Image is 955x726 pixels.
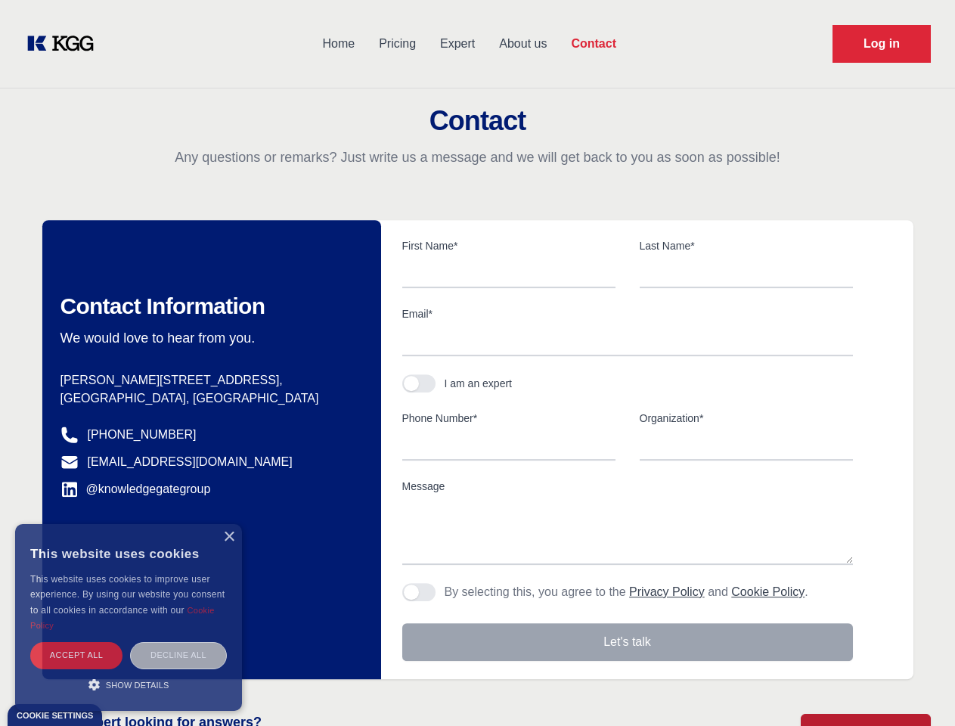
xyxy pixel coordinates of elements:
a: [EMAIL_ADDRESS][DOMAIN_NAME] [88,453,293,471]
p: [PERSON_NAME][STREET_ADDRESS], [60,371,357,389]
p: We would love to hear from you. [60,329,357,347]
label: Phone Number* [402,411,615,426]
button: Let's talk [402,623,853,661]
div: Close [223,532,234,543]
a: Contact [559,24,628,64]
label: Message [402,479,853,494]
p: By selecting this, you agree to the and . [445,583,808,601]
span: Show details [106,681,169,690]
div: Show details [30,677,227,692]
div: Decline all [130,642,227,669]
a: Cookie Policy [731,585,805,598]
a: [PHONE_NUMBER] [88,426,197,444]
label: First Name* [402,238,615,253]
span: This website uses cookies to improve user experience. By using our website you consent to all coo... [30,574,225,616]
div: Cookie settings [17,712,93,720]
a: About us [487,24,559,64]
a: Pricing [367,24,428,64]
a: Privacy Policy [629,585,705,598]
div: This website uses cookies [30,535,227,572]
a: @knowledgegategroup [60,480,211,498]
p: Any questions or remarks? Just write us a message and we will get back to you as soon as possible! [18,148,937,166]
p: [GEOGRAPHIC_DATA], [GEOGRAPHIC_DATA] [60,389,357,408]
h2: Contact Information [60,293,357,320]
div: I am an expert [445,376,513,391]
h2: Contact [18,106,937,136]
iframe: Chat Widget [879,653,955,726]
a: Request Demo [833,25,931,63]
a: Cookie Policy [30,606,215,630]
label: Last Name* [640,238,853,253]
a: Home [310,24,367,64]
a: KOL Knowledge Platform: Talk to Key External Experts (KEE) [24,32,106,56]
label: Email* [402,306,853,321]
div: Accept all [30,642,122,669]
a: Expert [428,24,487,64]
label: Organization* [640,411,853,426]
